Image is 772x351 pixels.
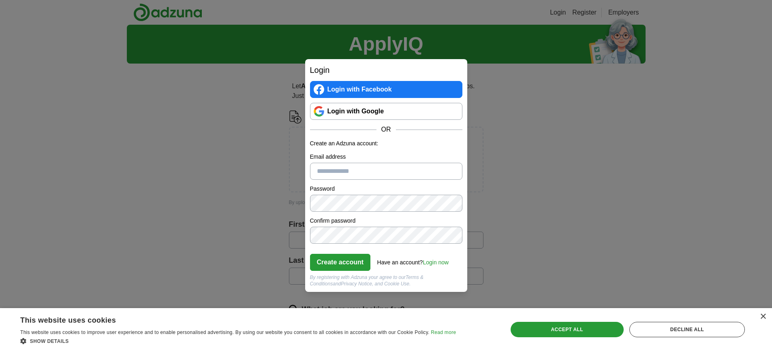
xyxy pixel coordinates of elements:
[376,125,396,134] span: OR
[310,139,462,148] p: Create an Adzuna account:
[310,217,462,225] label: Confirm password
[310,103,462,120] a: Login with Google
[310,153,462,161] label: Email address
[341,281,372,287] a: Privacy Notice
[20,330,430,335] span: This website uses cookies to improve user experience and to enable personalised advertising. By u...
[760,314,766,320] div: Close
[511,322,624,337] div: Accept all
[431,330,456,335] a: Read more, opens a new window
[310,64,462,76] h2: Login
[377,253,449,267] div: Have an account?
[30,338,69,344] span: Show details
[423,259,449,266] a: Login now
[310,185,462,193] label: Password
[20,313,436,325] div: This website uses cookies
[310,274,462,287] div: By registering with Adzuna your agree to our and , and Cookie Use.
[310,254,371,271] button: Create account
[20,337,456,345] div: Show details
[629,322,745,337] div: Decline all
[310,81,462,98] a: Login with Facebook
